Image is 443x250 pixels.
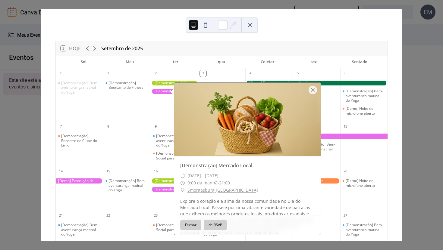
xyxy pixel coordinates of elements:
font: [Demonstração] Bem-aventurança matinal do Yoga [156,133,193,148]
font: 9 [155,124,157,128]
a: Smorgasburg [GEOGRAPHIC_DATA] [187,187,258,194]
div: [Demonstração] Mercado Local [151,187,246,192]
font: Meu [126,59,134,64]
font: [Demo] Noite de microfone aberto [346,178,375,188]
font: 21:00 [219,180,230,186]
font: qua [218,59,225,64]
div: [Demonstração] Bem-aventurança matinal do Yoga [340,223,388,237]
div: [Demonstração] Bem-aventurança matinal do Yoga [151,134,198,148]
font: - [218,180,219,186]
font: Explore o coração e a alma da nossa comunidade no Dia do Mercado Local! Passeie por uma vibrante ... [180,198,313,236]
font: 14 [59,169,63,173]
div: [Demonstração] Bem-aventurança matinal do Yoga [56,223,103,237]
font: 5 [297,71,299,75]
button: Fechar [180,220,201,230]
font: [Demonstração] Chá Social para Idosos [156,151,191,161]
font: [Demo] Noite de microfone aberto [346,106,375,116]
div: [Demo] Noite de microfone aberto [340,106,388,116]
font: [Demonstração] Bem-aventurança matinal do Yoga [61,80,99,95]
font: 31 [59,71,63,75]
font: [Demonstração] Bem-aventurança matinal do Yoga [346,222,383,237]
div: [Demonstração] Bem-aventurança matinal do Yoga [56,81,103,95]
font: [Demonstração] Encontro do Clube do Livro [61,133,97,148]
font: Setembro de 2025 [101,45,143,52]
font: Coletar [261,59,275,64]
font: [Demonstração] Bem-aventurança matinal do Yoga [61,222,99,237]
div: [Demo] Feira de diversão em família [245,81,388,86]
font: 3 [202,71,204,75]
font: 23 [154,213,158,218]
div: [Demonstração] Mercado Local [151,89,246,94]
div: [Demonstração] Bootcamp de Fitness [103,81,150,90]
font: 15 [106,169,110,173]
font: Sentado [352,59,367,64]
font: 16 [154,169,158,173]
font: 20 [344,169,347,173]
div: [Demonstração] Encontro do Clube do Livro [56,134,103,148]
font: 27 [344,213,347,218]
font: sex [311,59,317,64]
font: 22 [106,213,110,218]
font: 6 [344,71,346,75]
font: 13 [344,124,347,128]
font: [Demonstração] Mercado Local [180,162,252,169]
font: [Demonstração] Chá Social para Idosos [156,222,191,232]
font: 7 [60,124,62,128]
div: [Demo] Noite de microfone aberto [340,178,388,188]
font: [Demonstração] Bem-aventurança matinal do Yoga [346,88,383,103]
font: [Demonstração] Bem-aventurança matinal do Yoga [108,178,146,193]
font: 4 [250,71,251,75]
font: 1 [107,71,109,75]
font: Smorgasburg [GEOGRAPHIC_DATA] [187,187,258,193]
div: [Demonstração] Bem-aventurança matinal do Yoga [340,89,388,103]
div: [Demonstração] Bem-aventurança matinal do Yoga [103,178,150,193]
font: 21 [59,213,63,218]
div: [Demonstração] Oficina de Jardinagem [151,81,198,86]
font: ter [173,59,178,64]
font: [Demonstração] Bootcamp de Fitness [108,80,143,90]
font: [DATE] - [DATE] [187,173,218,178]
font: Sol [81,59,86,64]
div: [Demonstração] Chá Social para Idosos [151,151,198,160]
font: 2 [155,71,157,75]
button: de RSVP [204,220,227,230]
div: [Demo] Exposição de Fotografia [56,178,103,184]
font: 9:00 da manhã [187,180,218,186]
div: [Demonstração] Oficina de Jardinagem [151,178,198,184]
div: [Demonstração] Chá Social para Idosos [151,223,198,232]
font: 8 [107,124,109,128]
